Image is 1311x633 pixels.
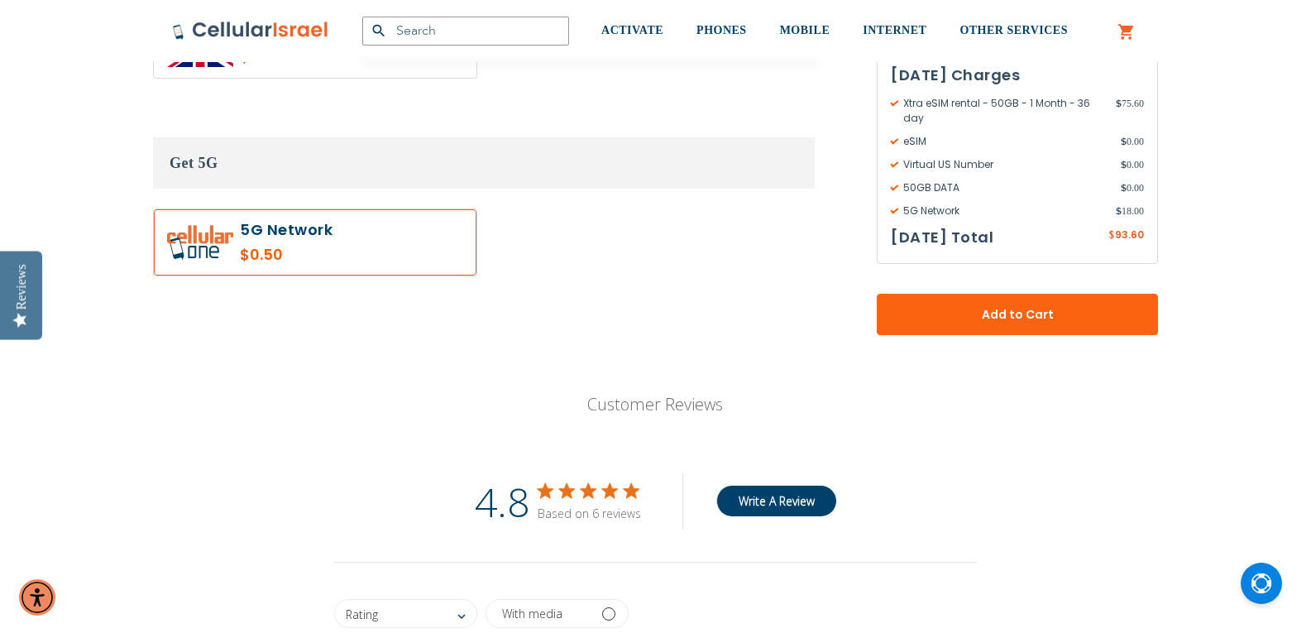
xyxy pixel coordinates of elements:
[1121,180,1144,195] span: 0.00
[1116,204,1122,218] span: $
[1121,180,1127,195] span: $
[877,294,1158,335] button: Add to Cart
[362,17,569,46] input: Search
[1116,96,1122,111] span: $
[495,393,816,415] p: Customer Reviews
[696,24,747,36] span: PHONES
[170,155,218,171] span: Get 5G
[891,96,1116,126] span: Xtra eSIM rental - 50GB - 1 Month - 36 day
[19,579,55,616] div: Accessibility Menu
[1116,204,1144,218] span: 18.00
[891,225,993,250] h3: [DATE] Total
[334,599,477,628] button: Rating
[891,180,1121,195] span: 50GB DATA
[1116,96,1144,126] span: 75.60
[716,486,836,516] button: Write A Review
[1115,228,1144,242] span: 93.60
[486,599,629,628] button: Filter by media
[1121,157,1127,172] span: $
[891,134,1121,149] span: eSIM
[891,204,1116,218] span: 5G Network
[931,306,1103,324] span: Add to Cart
[1121,157,1144,172] span: 0.00
[863,24,926,36] span: INTERNET
[891,63,1144,88] h3: [DATE] Charges
[1108,228,1115,243] span: $
[601,24,663,36] span: ACTIVATE
[475,473,529,529] div: 4.8
[172,21,329,41] img: Cellular Israel Logo
[538,506,641,521] div: Based on 6 reviews
[891,157,1121,172] span: Virtual US Number
[346,606,453,621] span: Rating
[538,483,641,498] div: 4.8 out of 5 stars
[14,264,29,309] div: Reviews
[959,24,1068,36] span: OTHER SERVICES
[1121,134,1127,149] span: $
[780,24,830,36] span: MOBILE
[502,608,562,620] div: With media
[1121,134,1144,149] span: 0.00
